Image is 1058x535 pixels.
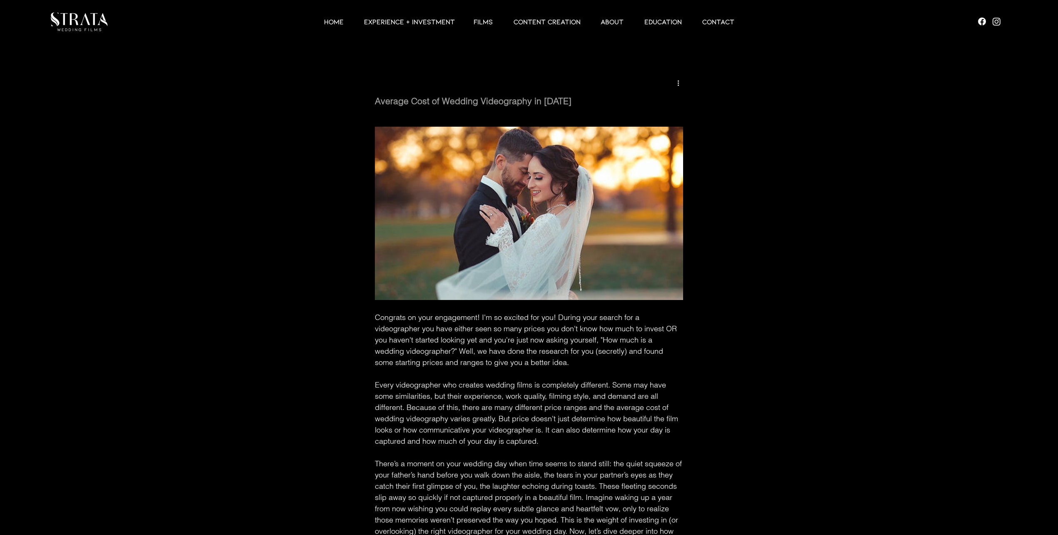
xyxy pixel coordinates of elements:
[375,312,679,367] span: Congrats on your engagement! I'm so excited for you! During your search for a videographer you ha...
[320,17,348,27] p: HOME
[590,17,634,27] a: ABOUT
[673,77,683,87] button: More actions
[640,17,686,27] p: EDUCATION
[634,17,692,27] a: EDUCATION
[692,17,744,27] a: Contact
[51,12,107,31] img: LUX STRATA TEST_edited.png
[375,380,680,446] span: Every videographer who creates wedding films is completely different. Some may have some similari...
[503,17,590,27] a: CONTENT CREATION
[509,17,585,27] p: CONTENT CREATION
[354,17,463,27] a: EXPERIENCE + INVESTMENT
[469,17,497,27] p: Films
[977,16,1002,27] ul: Social Bar
[314,17,354,27] a: HOME
[79,17,979,27] nav: Site
[596,17,628,27] p: ABOUT
[375,127,683,300] img: Groom in black tux with bride in white dress on golf course at sunset
[698,17,739,27] p: Contact
[463,17,503,27] a: Films
[375,95,683,107] h1: Average Cost of Wedding Videography in [DATE]
[360,17,459,27] p: EXPERIENCE + INVESTMENT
